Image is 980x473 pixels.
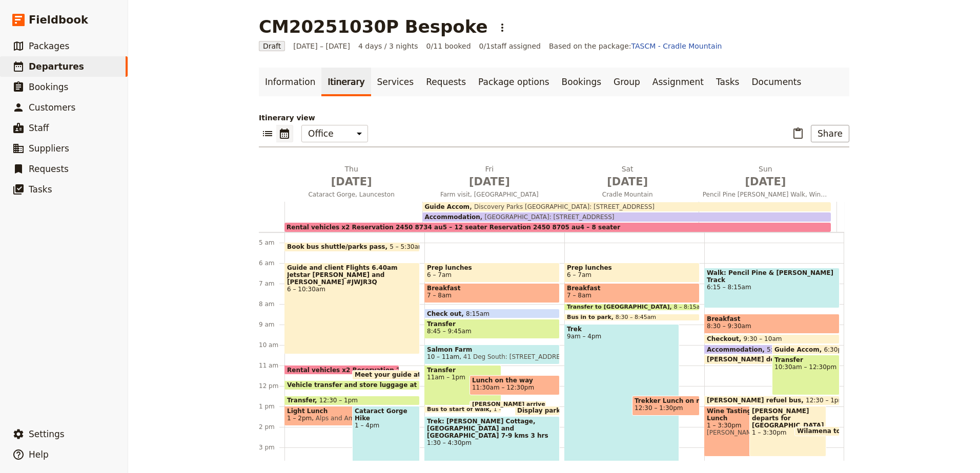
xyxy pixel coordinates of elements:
span: 10 – 11am [427,353,459,360]
span: [DATE] [565,174,690,189]
div: 1 pm [259,402,284,411]
span: [DATE] [703,174,828,189]
span: [PERSON_NAME]: [STREET_ADDRESS] [707,429,779,436]
div: Prep lunches6 – 7am [424,263,560,283]
div: Transfer8:45 – 9:45am [424,319,560,339]
span: Based on the package: [549,41,722,51]
span: 1 – 4pm [355,422,417,429]
div: Vehicle transfer and store luggage at hotel [284,380,420,390]
button: Sat [DATE]Cradle Mountain [561,164,699,202]
div: Guide Accom6:30pm – 10am [772,345,840,354]
h2: Fri [426,164,552,189]
span: 0/11 booked [426,41,471,51]
span: [PERSON_NAME] refuel bus [707,397,806,404]
a: TASCM - Cradle Mountain [631,42,722,50]
span: Transfer [774,356,837,363]
div: Accommodation[GEOGRAPHIC_DATA]: [STREET_ADDRESS] [422,212,830,222]
div: Guide AccomDiscovery Parks [GEOGRAPHIC_DATA]: [STREET_ADDRESS] [422,202,830,211]
a: Information [259,68,321,96]
span: 8:15am [466,310,489,317]
span: Transfer [427,320,557,328]
span: Cataract Gorge Hike [355,407,417,422]
span: Meet your guide at [GEOGRAPHIC_DATA], be trek ready [355,371,550,378]
button: Fri [DATE]Farm visit, [GEOGRAPHIC_DATA] [422,164,560,202]
span: Guide Accom [424,203,469,210]
span: Guide and client Flights 6.40am Jetstar [PERSON_NAME] and [PERSON_NAME] #JWJR3Q [287,264,417,286]
div: Prep lunches6 – 7am [564,263,700,283]
span: 6 – 7am [567,271,591,278]
span: Display parks pass on vehicle Register in office with parks pass get bus ticket for each person [517,407,848,414]
span: Trek: [PERSON_NAME] Cottage, [GEOGRAPHIC_DATA] and [GEOGRAPHIC_DATA] 7-9 kms 3 hrs [427,418,557,439]
div: [PERSON_NAME] departs10:30 – 11am [704,355,819,364]
span: [GEOGRAPHIC_DATA]: [STREET_ADDRESS] [480,213,615,221]
button: Share [811,125,849,142]
div: Bus to start of walk1 – 1:25pm [424,406,501,413]
span: Transfer [427,367,499,374]
div: 8 am [259,300,284,308]
div: 3 pm [259,443,284,451]
button: Calendar view [276,125,293,142]
div: Checkout9:30 – 10am [704,334,840,344]
button: Sun [DATE]Pencil Pine [PERSON_NAME] Walk, Winery Lunch [699,164,836,202]
span: Rental vehicles x2 Reservation 2450 8734 au5 – 12 seater Reservation 2450 8705 au4 – 8 seater [287,224,620,231]
span: Settings [29,429,65,439]
span: [PERSON_NAME] departs [707,356,798,363]
div: Salmon Farm10 – 11am41 Deg South: [STREET_ADDRESS][US_STATE] [424,345,560,364]
a: Assignment [646,68,710,96]
span: Staff [29,123,49,133]
span: Pencil Pine [PERSON_NAME] Walk, Winery Lunch [699,190,832,199]
div: Accommodation5:45pm – 10am[GEOGRAPHIC_DATA]: [STREET_ADDRESS] [704,345,819,354]
span: Checkout [707,335,744,342]
span: Transfer to [GEOGRAPHIC_DATA] [567,304,674,310]
div: Transfer to [GEOGRAPHIC_DATA]8 – 8:15am [564,304,700,311]
button: Paste itinerary item [789,125,807,142]
div: Bus in to park8:30 – 8:45am [564,314,700,321]
span: [PERSON_NAME] departs for [GEOGRAPHIC_DATA]. [752,407,824,429]
span: Bus to start of walk [427,406,494,413]
span: [DATE] [426,174,552,189]
div: 6 am [259,259,284,267]
span: Accommodation [707,346,767,353]
div: 12 pm [259,382,284,390]
span: Fieldbook [29,12,88,28]
span: [DATE] [289,174,414,189]
div: [PERSON_NAME] arrive at [GEOGRAPHIC_DATA] to catch bus [469,401,546,408]
span: Book bus shuttle/parks pass [287,243,390,250]
div: 10 am [259,341,284,349]
span: Breakfast [427,285,557,292]
span: [DATE] – [DATE] [293,41,350,51]
span: 6:15 – 8:15am [707,284,837,291]
span: 1:30 – 4:30pm [427,439,557,446]
h2: Sat [565,164,690,189]
span: Departures [29,61,84,72]
span: Tasks [29,184,52,195]
div: Trekker Lunch on route12:30 – 1:30pm [632,396,700,416]
a: Itinerary [321,68,371,96]
a: Package options [472,68,555,96]
div: [PERSON_NAME] departs for [GEOGRAPHIC_DATA].1 – 3:30pm [749,406,826,457]
span: 5:45pm – 10am [767,346,815,353]
span: 11:30am – 12:30pm [472,384,534,391]
div: Breakfast7 – 8am [564,283,700,303]
span: Trek [567,326,677,333]
div: Guide and client Flights 6.40am Jetstar [PERSON_NAME] and [PERSON_NAME] #JWJR3Q6 – 10:30am [284,263,420,354]
span: 1 – 3:30pm [707,422,779,429]
span: 1 – 2pm [287,415,312,422]
span: Requests [29,164,69,174]
span: Breakfast [567,285,697,292]
div: Check out8:15am [424,309,560,318]
button: Actions [494,19,511,36]
span: 5 – 5:30am [390,243,424,250]
h1: CM20251030P Bespoke [259,16,487,37]
span: Walk: Pencil Pine & [PERSON_NAME] Track [707,269,837,284]
span: 12:30 – 1:30pm [635,404,683,412]
span: Packages [29,41,69,51]
span: 6:30pm – 10am [824,346,872,353]
span: Help [29,449,49,460]
div: Transfer12:30 – 1pm [284,396,420,405]
div: Rental vehicles x2 Reservation 2450 8734 au5 – 12 seater Reservation 2450 8705 au4 – 8 seater [284,223,831,232]
a: Group [607,68,646,96]
span: 8:30 – 9:30am [707,322,751,330]
span: Wine Tasting and Lunch [707,407,779,422]
div: Wilamena to airport for early flight 3.45pm to [GEOGRAPHIC_DATA] [794,426,840,436]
